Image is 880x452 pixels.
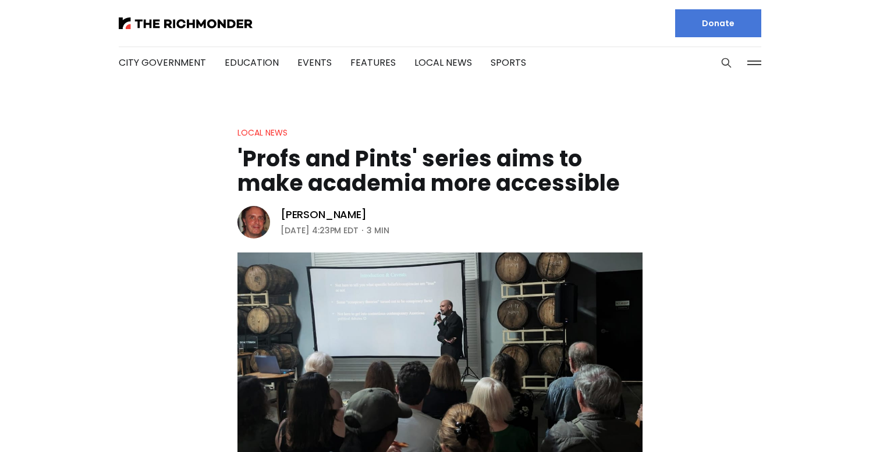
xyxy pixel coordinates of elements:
[718,54,735,72] button: Search this site
[237,147,643,195] h1: 'Profs and Pints' series aims to make academia more accessible
[281,223,359,237] time: [DATE] 4:23PM EDT
[237,206,270,239] img: Tim Wenzell
[281,208,367,222] a: [PERSON_NAME]
[225,56,279,69] a: Education
[237,127,288,138] a: Local News
[414,56,472,69] a: Local News
[119,17,253,29] img: The Richmonder
[491,56,526,69] a: Sports
[350,56,396,69] a: Features
[367,223,389,237] span: 3 min
[297,56,332,69] a: Events
[675,9,761,37] a: Donate
[119,56,206,69] a: City Government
